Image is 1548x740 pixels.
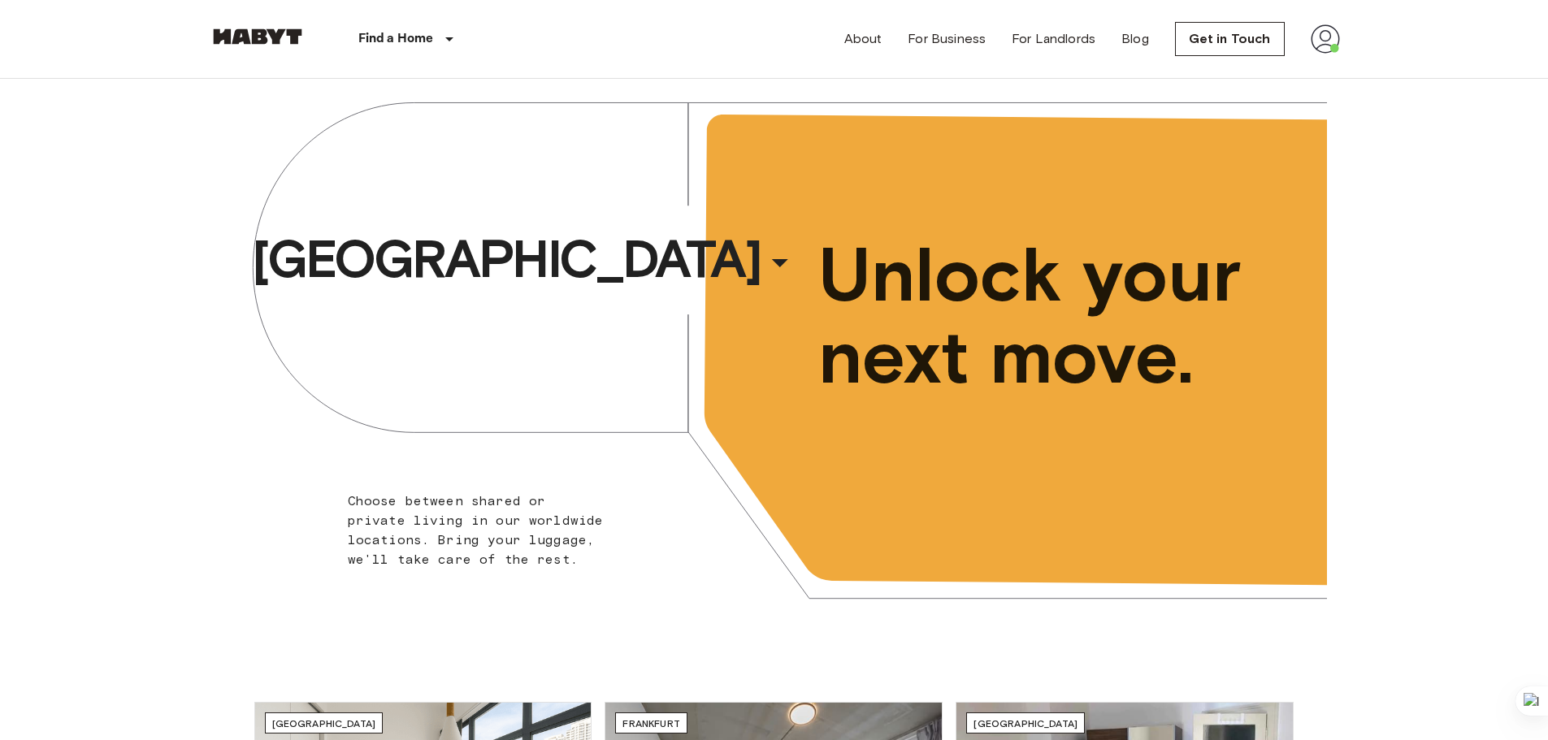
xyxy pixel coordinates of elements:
[908,29,986,49] a: For Business
[818,234,1260,398] span: Unlock your next move.
[844,29,882,49] a: About
[358,29,434,49] p: Find a Home
[973,717,1078,729] span: [GEOGRAPHIC_DATA]
[252,227,761,292] span: [GEOGRAPHIC_DATA]
[209,28,306,45] img: Habyt
[348,493,604,567] span: Choose between shared or private living in our worldwide locations. Bring your luggage, we'll tak...
[1311,24,1340,54] img: avatar
[272,717,376,729] span: [GEOGRAPHIC_DATA]
[1012,29,1095,49] a: For Landlords
[622,717,679,729] span: Frankfurt
[1121,29,1149,49] a: Blog
[245,222,806,296] button: [GEOGRAPHIC_DATA]
[1175,22,1285,56] a: Get in Touch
